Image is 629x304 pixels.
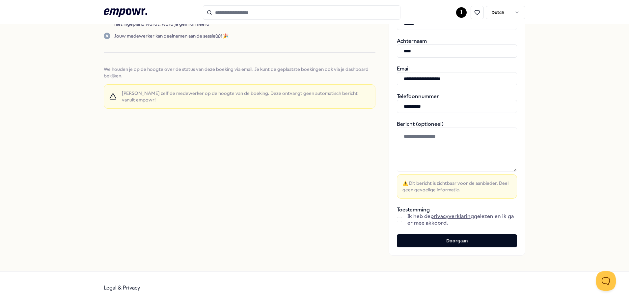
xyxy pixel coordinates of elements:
span: Ik heb de gelezen en ik ga er mee akkoord. [407,213,517,226]
button: I [456,7,467,18]
div: 4 [104,33,110,39]
a: Legal & Privacy [104,285,140,291]
span: [PERSON_NAME] zelf de medewerker op de hoogte van de boeking. Deze ontvangt geen automatisch beri... [122,90,370,103]
div: Toestemming [397,207,517,226]
button: Doorgaan [397,234,517,247]
div: Achternaam [397,38,517,58]
div: Email [397,66,517,85]
div: Bericht (optioneel) [397,121,517,199]
div: Telefoonnummer [397,93,517,113]
iframe: Help Scout Beacon - Open [596,271,616,291]
span: We houden je op de hoogte over de status van deze boeking via email. Je kunt de geplaatste boekin... [104,66,375,79]
input: Search for products, categories or subcategories [203,5,400,20]
a: privacyverklaring [430,213,474,219]
span: ⚠️ Dit bericht is zichtbaar voor de aanbieder. Deel geen gevoelige informatie. [402,180,511,193]
p: Jouw medewerker kan deelnemen aan de sessie(s)! 🎉 [114,33,229,39]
